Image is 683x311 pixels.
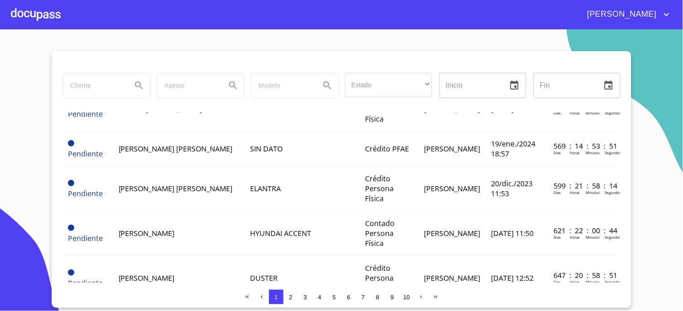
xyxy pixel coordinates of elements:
button: 9 [385,290,399,304]
button: 5 [327,290,341,304]
span: Pendiente [68,180,74,186]
p: Dias [554,279,561,284]
button: account of current user [581,7,672,22]
input: search [251,73,313,98]
p: 647 : 20 : 58 : 51 [554,270,615,280]
span: [PERSON_NAME] [PERSON_NAME] [119,184,233,193]
p: Segundos [605,110,622,115]
p: 599 : 21 : 58 : 14 [554,181,615,191]
button: 2 [284,290,298,304]
p: Horas [570,190,580,195]
input: search [157,73,219,98]
p: 621 : 22 : 00 : 44 [554,226,615,236]
span: [DATE] 12:52 [491,273,534,283]
span: Crédito Persona Física [366,174,394,203]
span: Pendiente [68,225,74,231]
span: [PERSON_NAME] [119,273,175,283]
span: [PERSON_NAME] [PERSON_NAME] [119,144,233,154]
p: Dias [554,235,561,240]
span: [DATE] 11:50 [491,228,534,238]
span: 2 [289,294,292,301]
span: SIN DATO [250,144,283,154]
p: Horas [570,235,580,240]
p: Minutos [586,190,600,195]
span: Pendiente [68,109,103,119]
input: search [63,73,125,98]
p: Minutos [586,279,600,284]
span: [PERSON_NAME] [424,273,481,283]
p: Segundos [605,279,622,284]
span: Pendiente [68,278,103,288]
span: Pendiente [68,188,103,198]
button: 6 [341,290,356,304]
span: DUSTER [250,273,278,283]
span: 10 [404,294,410,301]
p: Dias [554,110,561,115]
span: [PERSON_NAME] [581,7,661,22]
p: Horas [570,110,580,115]
span: Pendiente [68,149,103,159]
span: Pendiente [68,233,103,243]
span: Crédito PFAE [366,144,409,154]
button: 4 [313,290,327,304]
span: 1 [274,294,278,301]
button: 8 [370,290,385,304]
span: [PERSON_NAME] [119,228,175,238]
p: Horas [570,279,580,284]
span: [PERSON_NAME] [424,184,481,193]
p: Segundos [605,190,622,195]
button: 1 [269,290,284,304]
span: 3 [303,294,307,301]
p: 569 : 14 : 53 : 51 [554,141,615,151]
p: Segundos [605,235,622,240]
button: 7 [356,290,370,304]
span: 7 [361,294,365,301]
button: 3 [298,290,313,304]
span: Pendiente [68,269,74,276]
span: 9 [390,294,394,301]
span: 8 [376,294,379,301]
span: HYUNDAI ACCENT [250,228,311,238]
span: Pendiente [68,140,74,146]
p: Dias [554,190,561,195]
p: Horas [570,150,580,155]
span: Contado Persona Física [366,218,395,248]
span: Crédito Persona Física [366,263,394,293]
p: Minutos [586,110,600,115]
p: Segundos [605,150,622,155]
span: [PERSON_NAME] [424,228,481,238]
p: Minutos [586,235,600,240]
span: 5 [332,294,336,301]
span: 6 [347,294,350,301]
div: ​ [345,73,432,97]
span: [PERSON_NAME] [424,144,481,154]
span: 20/dic./2023 11:53 [491,179,533,198]
p: Dias [554,150,561,155]
p: Minutos [586,150,600,155]
button: Search [317,75,338,96]
button: Search [222,75,244,96]
span: 4 [318,294,321,301]
button: 10 [399,290,414,304]
span: ELANTRA [250,184,281,193]
button: Search [128,75,150,96]
span: 19/ene./2024 18:57 [491,139,536,159]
